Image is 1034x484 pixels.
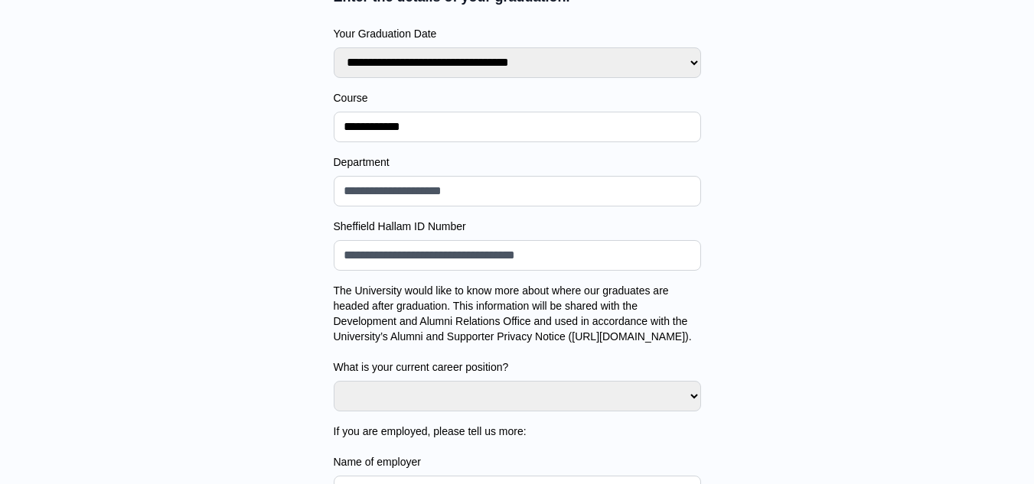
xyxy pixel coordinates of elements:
label: Sheffield Hallam ID Number [334,219,701,234]
label: Your Graduation Date [334,26,701,41]
label: Department [334,154,701,170]
label: Course [334,90,701,106]
label: The University would like to know more about where our graduates are headed after graduation. Thi... [334,283,701,375]
label: If you are employed, please tell us more: Name of employer [334,424,701,469]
